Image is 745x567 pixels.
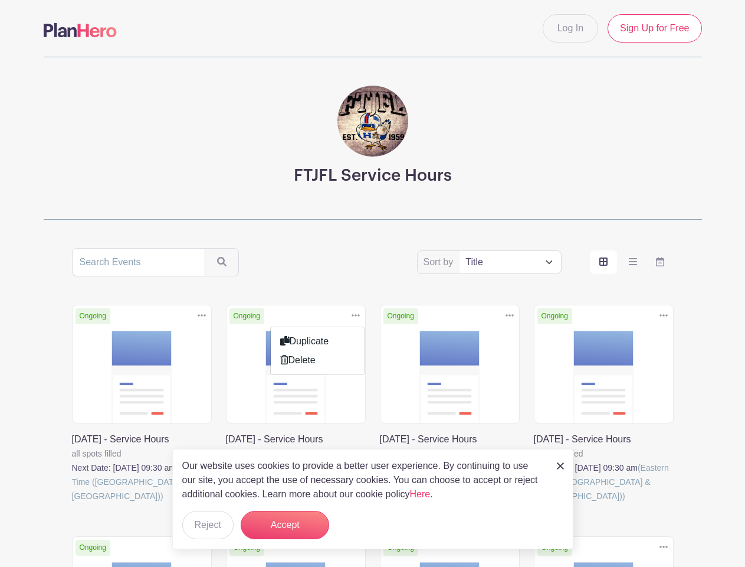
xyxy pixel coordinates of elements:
p: Our website uses cookies to provide a better user experience. By continuing to use our site, you ... [182,459,544,501]
a: Here [410,489,431,499]
img: FTJFL%203.jpg [337,86,408,157]
a: Delete [271,351,364,370]
input: Search Events [72,248,205,276]
div: order and view [590,250,674,274]
a: Log In [543,14,598,43]
img: logo-507f7623f17ff9eddc593b1ce0a138ce2505c220e1c5a4e2b4648c50719b7d32.svg [44,23,117,37]
button: Accept [241,511,329,539]
button: Reject [182,511,234,539]
label: Sort by [424,255,457,269]
a: Sign Up for Free [608,14,701,43]
h3: FTJFL Service Hours [294,166,452,186]
img: close_button-5f87c8562297e5c2d7936805f587ecaba9071eb48480494691a3f1689db116b3.svg [557,462,564,470]
a: Duplicate [271,332,364,351]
